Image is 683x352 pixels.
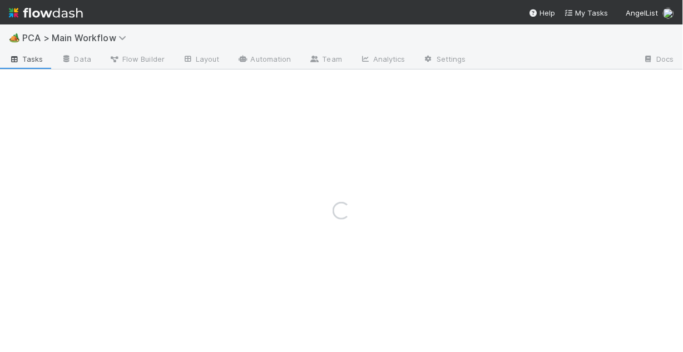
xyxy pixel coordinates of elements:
div: Help [529,7,556,18]
a: Layout [174,51,229,69]
a: Flow Builder [100,51,174,69]
a: Settings [414,51,475,69]
span: My Tasks [565,8,608,17]
a: My Tasks [565,7,608,18]
span: Flow Builder [109,53,165,65]
span: Tasks [9,53,43,65]
a: Docs [635,51,683,69]
a: Automation [229,51,300,69]
img: logo-inverted-e16ddd16eac7371096b0.svg [9,3,83,22]
span: AngelList [626,8,659,17]
span: PCA > Main Workflow [22,32,132,43]
a: Data [52,51,100,69]
span: 🏕️ [9,33,20,42]
img: avatar_1c530150-f9f0-4fb8-9f5d-006d570d4582.png [663,8,674,19]
a: Analytics [351,51,414,69]
a: Team [300,51,351,69]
